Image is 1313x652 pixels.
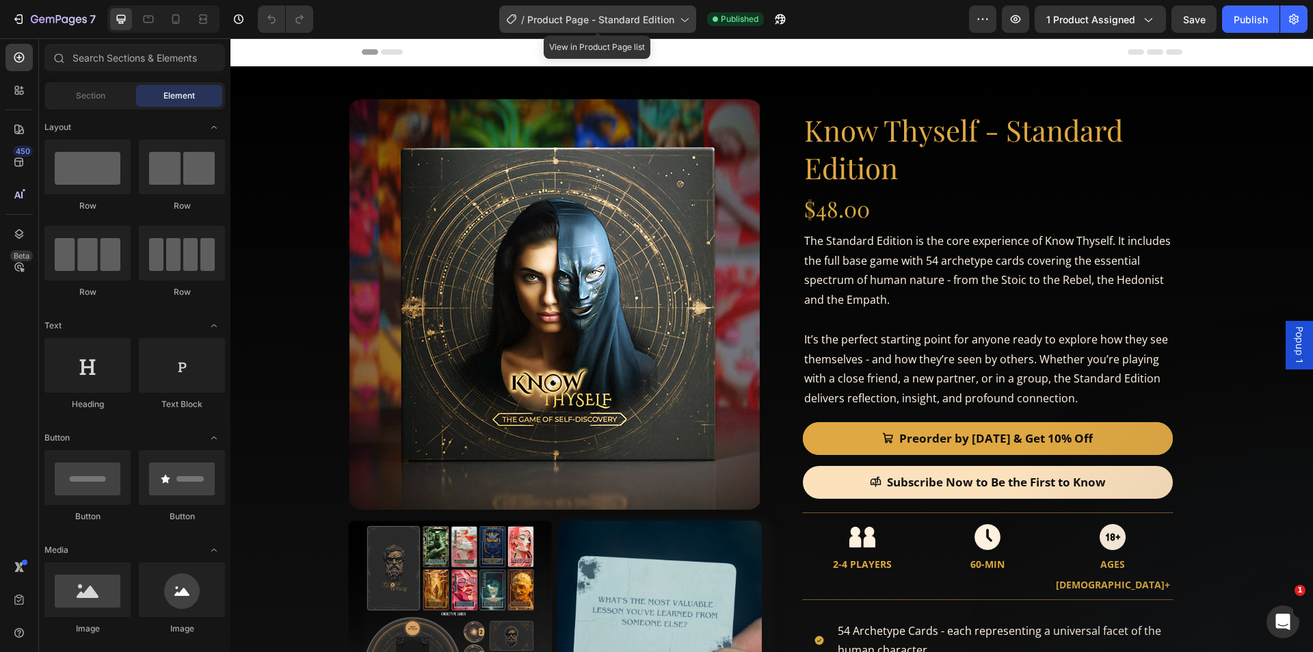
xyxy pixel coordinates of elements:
div: Row [44,200,131,212]
span: It’s the perfect starting point for anyone ready to explore how they see themselves - and how the... [574,294,938,367]
p: 7 [90,11,96,27]
a: Subscribe Now to Be the First to Know [572,428,942,460]
span: Toggle open [203,539,225,561]
span: Section [76,90,105,102]
img: gempages_570969583515600096-3ee9f048-aa45-4161-a3ad-efd97138cab2.png [869,486,895,512]
span: Save [1183,14,1206,25]
iframe: Intercom live chat [1266,605,1299,638]
span: Popup 1 [1062,288,1076,326]
strong: 60-MIN [740,519,774,532]
button: Preorder by Sept 10th &amp; Get 10% Off [572,384,942,417]
div: Heading [44,398,131,410]
img: gempages_570969583515600096-b06f9530-2710-4645-963e-fd0ce554f4db.png [619,486,645,512]
div: Row [139,286,225,298]
button: Save [1171,5,1217,33]
span: Toggle open [203,315,225,337]
span: Toggle open [203,116,225,138]
img: gempages_570969583515600096-9f4350bc-c8f6-46cd-a035-5ade8c878d94.png [744,486,770,512]
div: Preorder by [DATE] & Get 10% Off [669,390,862,411]
div: Beta [10,250,33,261]
div: Publish [1234,12,1268,27]
input: Search Sections & Elements [44,44,225,71]
span: 54 Archetype Cards - each representing a universal facet of the human character [607,585,931,620]
div: Undo/Redo [258,5,313,33]
button: Publish [1222,5,1279,33]
span: 1 product assigned [1046,12,1135,27]
span: Element [163,90,195,102]
span: Published [721,13,758,25]
span: Button [44,432,70,444]
div: Button [139,510,225,523]
span: / [521,12,525,27]
strong: 2-4 PLAYERS [602,519,661,532]
div: Row [139,200,225,212]
span: Text [44,320,62,332]
span: The Standard Edition is the core experience of Know Thyself. It includes the full base game with ... [574,195,940,269]
div: Image [139,623,225,635]
h1: Know Thyself - Standard Edition [572,72,942,149]
div: Text Block [139,398,225,410]
strong: AGES [DEMOGRAPHIC_DATA]+ [825,519,940,553]
button: 7 [5,5,102,33]
div: Button [44,510,131,523]
span: 1 [1295,585,1305,596]
span: Subscribe Now to Be the First to Know [656,436,875,452]
div: $48.00 [572,155,942,186]
iframe: Design area [230,38,1313,652]
span: Toggle open [203,427,225,449]
div: 450 [13,146,33,157]
span: Product Page - Standard Edition [527,12,674,27]
span: Layout [44,121,71,133]
button: 1 product assigned [1035,5,1166,33]
div: Row [44,286,131,298]
span: Media [44,544,68,556]
div: Image [44,623,131,635]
